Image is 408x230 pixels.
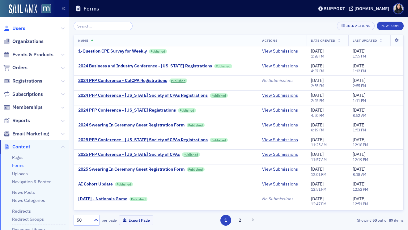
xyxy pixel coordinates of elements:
span: [DATE] [353,181,365,187]
span: Email Marketing [12,130,49,137]
span: [DATE] [311,48,324,54]
span: Date Created [311,38,335,43]
time: 1:55 PM [353,53,366,58]
a: Published [210,93,228,98]
a: Published [187,123,205,127]
a: 2024 Business and Industry Conference - [US_STATE] Registrations [78,63,212,69]
a: View Submissions [262,108,298,113]
button: 1 [220,215,231,226]
div: 1-Question CPE Survey for Weekly [78,49,147,54]
span: [DATE] [353,137,365,143]
a: Published [115,182,133,186]
strong: 50 [371,217,378,223]
span: Memberships [12,104,43,111]
span: Last Updated [353,38,377,43]
span: [DATE] [311,166,324,172]
a: Published [187,167,205,172]
span: Organizations [12,38,44,45]
span: [DATE] [311,196,324,202]
h1: Forms [83,5,99,12]
a: Published [214,64,232,68]
button: [DOMAIN_NAME] [349,6,391,11]
a: View Homepage [37,4,51,15]
a: Published [169,79,187,83]
a: Redirect Groups [12,216,44,222]
time: 1:53 PM [353,127,366,132]
time: 1:12 PM [353,68,366,73]
span: Reports [12,117,30,124]
a: Published [210,138,228,142]
a: Redirects [12,208,31,214]
time: 4:50 PM [311,113,324,118]
span: [DATE] [311,63,324,69]
a: View Submissions [262,137,298,143]
a: AI Cohort Update [78,181,113,187]
span: [DATE] [353,107,365,113]
a: Uploads [12,171,28,177]
a: Orders [3,64,28,71]
img: SailAMX [9,4,37,14]
a: Navigation & Footer [12,179,51,185]
span: Actions [262,38,277,43]
img: SailAMX [41,4,51,14]
time: 6:19 PM [311,127,324,132]
a: News Posts [12,190,35,195]
div: 2024 Swearing In Ceremony Guest Registration Form [78,122,185,128]
div: No Submissions [262,196,302,202]
span: Name [78,38,88,43]
a: View Submissions [262,152,298,157]
time: 1:11 PM [353,98,366,103]
a: Organizations [3,38,44,45]
button: 2 [234,215,245,226]
div: Bulk Actions [346,24,370,28]
span: [DATE] [353,78,365,83]
time: 2:55 PM [353,83,366,88]
time: 12:47 PM [311,201,326,206]
time: 11:57 AM [311,157,327,162]
div: 2025 PFP Conference - [US_STATE] Society of CPAs Registrations [78,137,208,143]
strong: 89 [388,217,394,223]
a: News Categories [12,198,45,203]
time: 8:18 AM [353,172,366,177]
time: 4:37 PM [311,68,324,73]
span: Subscriptions [12,91,43,98]
time: 11:25 AM [311,142,327,147]
span: Users [12,25,25,32]
button: New Form [377,22,404,30]
a: Published [182,152,200,157]
a: View Submissions [262,49,298,54]
a: 2024 PFP Conference - CalCPA Registrations [78,78,167,83]
a: Published [149,49,167,53]
a: Subscriptions [3,91,43,98]
time: 12:51 PM [311,187,326,192]
a: View Submissions [262,63,298,69]
time: 2:55 PM [311,83,324,88]
a: 2025 PFP Conference - [US_STATE] Society of CPAs [78,152,180,157]
time: 2:25 PM [311,98,324,103]
span: Events & Products [12,51,53,58]
span: [DATE] [353,92,365,98]
label: per page [102,217,117,223]
span: [DATE] [353,122,365,128]
time: 12:01 PM [311,172,326,177]
a: View Submissions [262,122,298,128]
a: 2024 PFP Conference - [US_STATE] Society of CPAs Registrations [78,93,208,98]
span: [DATE] [311,78,324,83]
span: [DATE] [353,166,365,172]
div: 50 [77,217,90,224]
a: View Submissions [262,93,298,98]
a: 2024 PFP Conference - [US_STATE] Registrations [78,108,176,113]
a: Reports [3,117,30,124]
a: Content [3,143,30,150]
a: [DATE] - Nationals Game [78,196,127,202]
a: Forms [12,163,24,168]
span: [DATE] [311,137,324,143]
span: [DATE] [311,181,324,187]
time: 12:18 PM [353,142,368,147]
a: Registrations [3,78,42,84]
